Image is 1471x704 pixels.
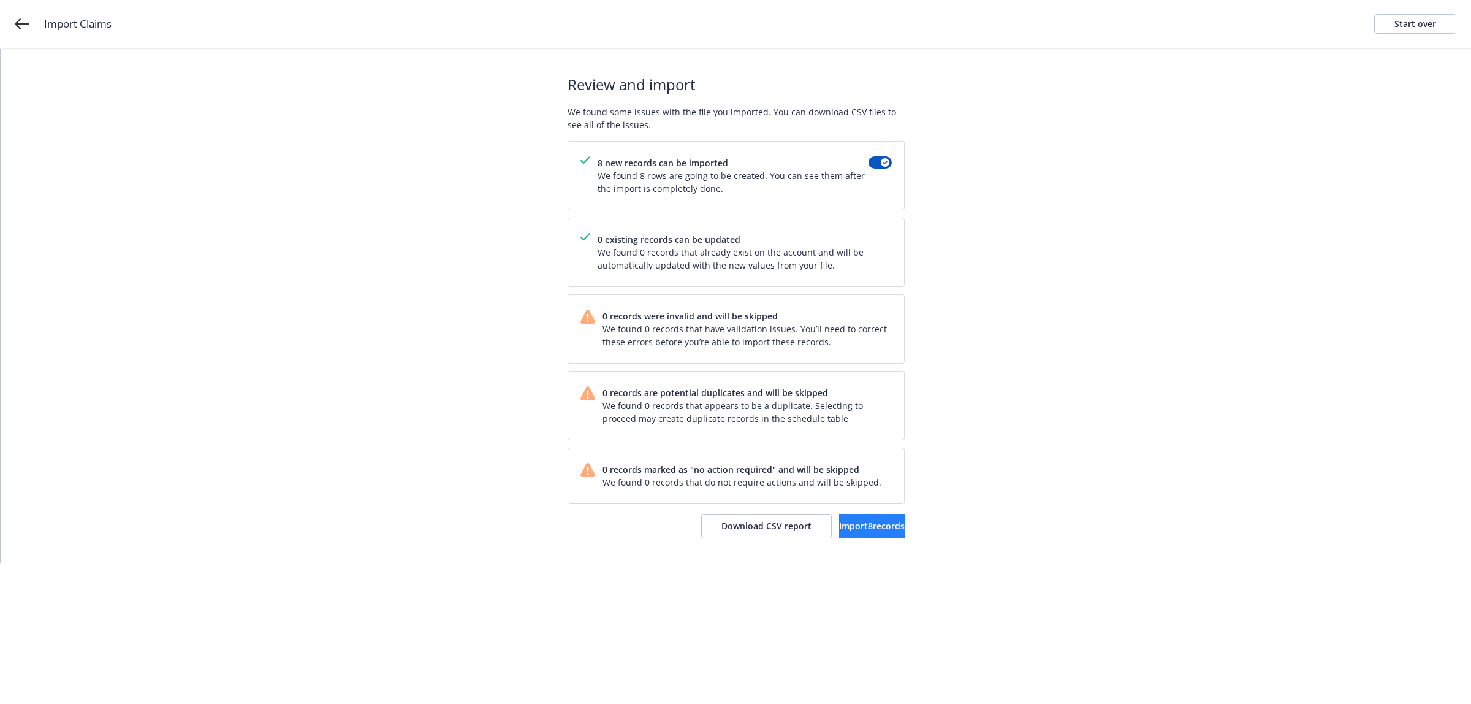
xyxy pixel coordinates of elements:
[568,74,905,96] span: Review and import
[1374,14,1456,34] a: Start over
[839,514,905,538] button: Import8records
[598,233,892,246] span: 0 existing records can be updated
[598,246,892,272] span: We found 0 records that already exist on the account and will be automatically updated with the n...
[839,520,905,532] span: Import 8 records
[598,156,869,169] span: 8 new records can be imported
[568,105,905,131] span: We found some issues with the file you imported. You can download CSV files to see all of the iss...
[598,169,869,195] span: We found 8 rows are going to be created. You can see them after the import is completely done.
[602,310,892,323] span: 0 records were invalid and will be skipped
[602,476,881,489] span: We found 0 records that do not require actions and will be skipped.
[602,386,892,399] span: 0 records are potential duplicates and will be skipped
[602,399,892,425] span: We found 0 records that appears to be a duplicate. Selecting to proceed may create duplicate reco...
[44,16,112,32] span: Import Claims
[602,463,881,476] span: 0 records marked as "no action required" and will be skipped
[701,514,832,538] button: Download CSV report
[721,520,812,532] span: Download CSV report
[602,323,892,348] span: We found 0 records that have validation issues. You’ll need to correct these errors before you’re...
[1394,15,1436,33] div: Start over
